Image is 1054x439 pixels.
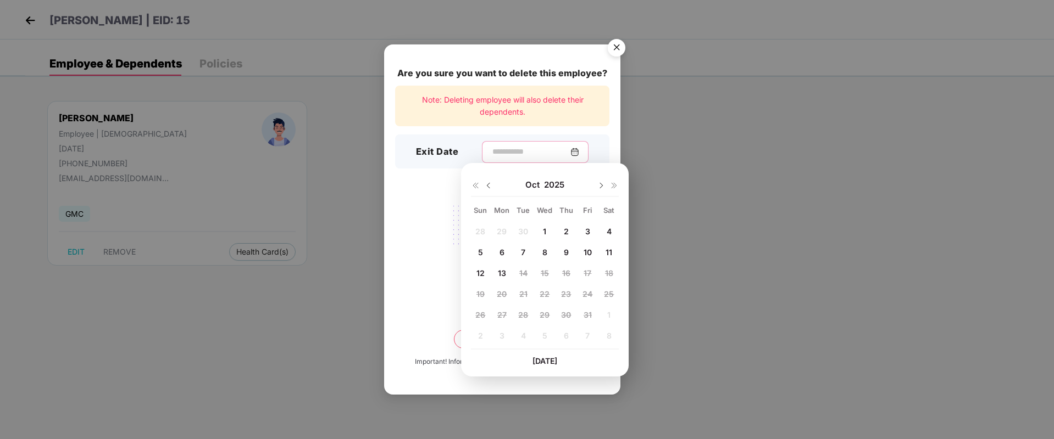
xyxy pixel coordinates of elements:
img: svg+xml;base64,PHN2ZyB4bWxucz0iaHR0cDovL3d3dy53My5vcmcvMjAwMC9zdmciIHdpZHRoPSIyMjQiIGhlaWdodD0iMT... [441,199,564,285]
span: 2025 [544,179,564,190]
div: Important! Information once deleted, can’t be recovered. [415,357,590,367]
span: 3 [585,227,590,236]
div: Wed [535,205,554,215]
div: Thu [557,205,576,215]
span: 8 [542,247,547,257]
img: svg+xml;base64,PHN2ZyB4bWxucz0iaHR0cDovL3d3dy53My5vcmcvMjAwMC9zdmciIHdpZHRoPSIxNiIgaGVpZ2h0PSIxNi... [471,181,480,190]
span: Oct [525,179,544,190]
span: 1 [543,227,546,236]
div: Sun [471,205,490,215]
span: [DATE] [532,356,557,365]
span: 11 [606,247,612,257]
img: svg+xml;base64,PHN2ZyBpZD0iRHJvcGRvd24tMzJ4MzIiIHhtbG5zPSJodHRwOi8vd3d3LnczLm9yZy8yMDAwL3N2ZyIgd2... [597,181,606,190]
div: Mon [492,205,512,215]
div: Note: Deleting employee will also delete their dependents. [395,86,609,127]
span: 9 [564,247,569,257]
span: 12 [476,268,485,278]
span: 5 [478,247,483,257]
div: Fri [578,205,597,215]
div: Sat [600,205,619,215]
span: 10 [584,247,592,257]
span: 4 [607,227,612,236]
span: 6 [500,247,504,257]
button: Delete permanently [454,330,551,348]
span: 7 [521,247,525,257]
div: Tue [514,205,533,215]
span: 2 [564,227,569,236]
img: svg+xml;base64,PHN2ZyB4bWxucz0iaHR0cDovL3d3dy53My5vcmcvMjAwMC9zdmciIHdpZHRoPSIxNiIgaGVpZ2h0PSIxNi... [610,181,619,190]
h3: Exit Date [416,145,459,159]
div: Are you sure you want to delete this employee? [395,66,609,80]
img: svg+xml;base64,PHN2ZyBpZD0iRHJvcGRvd24tMzJ4MzIiIHhtbG5zPSJodHRwOi8vd3d3LnczLm9yZy8yMDAwL3N2ZyIgd2... [484,181,493,190]
img: svg+xml;base64,PHN2ZyBpZD0iQ2FsZW5kYXItMzJ4MzIiIHhtbG5zPSJodHRwOi8vd3d3LnczLm9yZy8yMDAwL3N2ZyIgd2... [570,148,579,156]
img: svg+xml;base64,PHN2ZyB4bWxucz0iaHR0cDovL3d3dy53My5vcmcvMjAwMC9zdmciIHdpZHRoPSI1NiIgaGVpZ2h0PSI1Ni... [601,34,632,65]
button: Close [601,34,631,64]
span: 13 [498,268,506,278]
